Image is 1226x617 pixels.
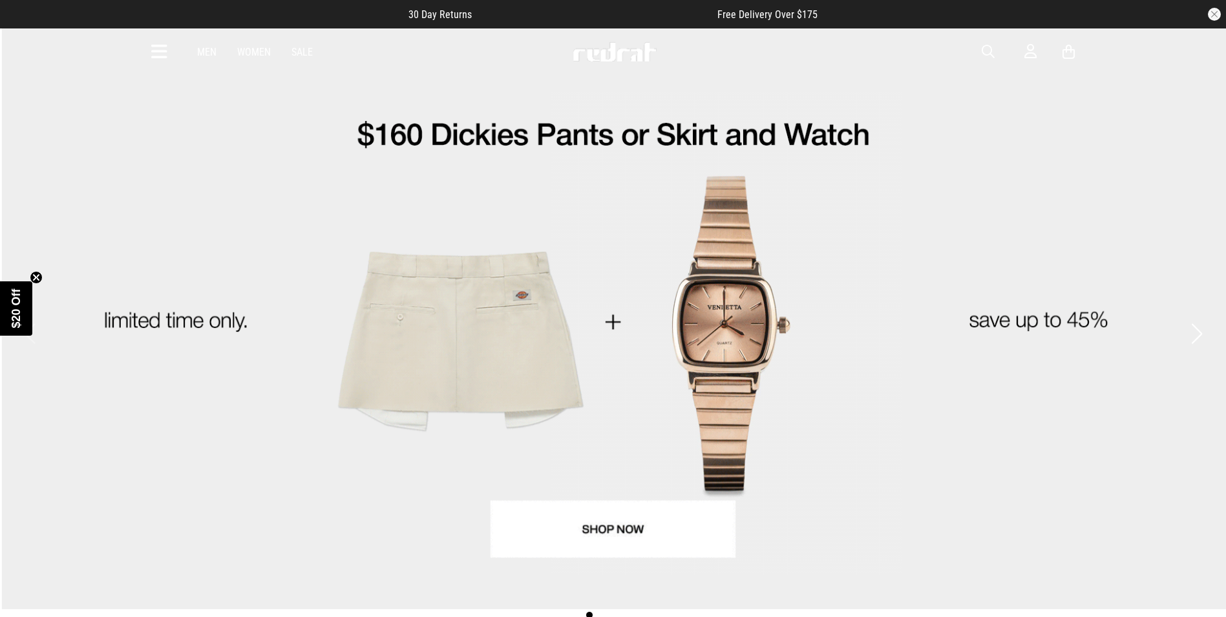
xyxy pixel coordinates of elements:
[717,8,818,21] span: Free Delivery Over $175
[237,46,271,58] a: Women
[498,8,692,21] iframe: Customer reviews powered by Trustpilot
[291,46,313,58] a: Sale
[1188,319,1205,348] button: Next slide
[10,288,23,328] span: $20 Off
[408,8,472,21] span: 30 Day Returns
[197,46,217,58] a: Men
[572,42,657,61] img: Redrat logo
[30,271,43,284] button: Close teaser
